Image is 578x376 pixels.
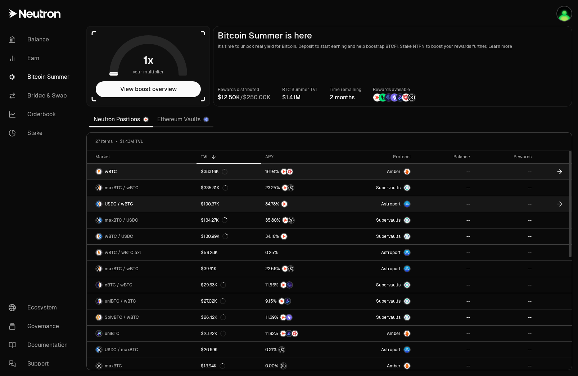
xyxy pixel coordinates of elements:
a: -- [415,342,474,358]
p: BTC Summer TVL [282,86,318,93]
a: -- [415,196,474,212]
div: $29.63K [201,282,226,288]
a: SupervaultsSupervaults [338,212,415,228]
img: wBTC.axl Logo [99,250,102,255]
span: Supervaults [376,185,401,191]
img: NTRN [281,282,286,288]
a: NTRNBedrock Diamonds [261,293,338,309]
img: wBTC Logo [99,266,102,272]
img: USDC Logo [99,217,102,223]
img: NTRN [282,185,288,191]
a: $59.28K [197,245,261,261]
img: maxBTC Logo [96,363,102,369]
a: -- [474,326,536,341]
button: NTRNEtherFi Points [265,281,334,289]
a: maxBTC LogomaxBTC [87,358,197,374]
img: Supervaults [404,298,410,304]
img: Structured Points [288,266,294,272]
a: $335.31K [197,180,261,196]
a: NTRNStructured Points [261,212,338,228]
img: Amber [404,363,410,369]
a: $383.16K [197,164,261,180]
div: Balance [419,154,470,160]
a: SupervaultsSupervaults [338,293,415,309]
span: wBTC / USDC [105,234,133,239]
img: wBTC Logo [96,169,102,175]
a: $20.89K [197,342,261,358]
span: wBTC / wBTC.axl [105,250,141,255]
div: $20.89K [201,347,218,353]
button: NTRNBedrock Diamonds [265,298,334,305]
span: SolvBTC / wBTC [105,314,139,320]
span: wBTC [105,169,117,175]
img: Mars Fragments [292,331,298,336]
a: AmberAmber [338,164,415,180]
span: Supervaults [376,282,401,288]
a: -- [474,164,536,180]
img: Structured Points [280,363,286,369]
img: Supervaults [404,282,410,288]
div: $13.94K [201,363,225,369]
a: $27.02K [197,293,261,309]
a: SupervaultsSupervaults [338,180,415,196]
img: USDC Logo [96,201,99,207]
img: NTRN [280,331,286,336]
a: NTRN [261,196,338,212]
img: maxBTC Logo [99,347,102,353]
p: Rewards available [373,86,416,93]
div: $383.16K [201,169,227,175]
a: -- [415,309,474,325]
img: Mars Fragments [402,94,410,101]
img: Invest [557,6,572,21]
img: Structured Points [408,94,416,101]
div: $190.37K [201,201,219,207]
img: maxBTC Logo [96,266,99,272]
div: $130.99K [201,234,228,239]
span: Supervaults [376,217,401,223]
button: View boost overview [96,81,201,97]
a: Ethereum Vaults [153,112,213,127]
button: NTRNStructured Points [265,265,334,272]
span: eBTC / wBTC [105,282,132,288]
span: Astroport [381,250,401,255]
img: maxBTC Logo [96,185,99,191]
div: APY [265,154,334,160]
a: -- [474,277,536,293]
a: NTRNStructured Points [261,180,338,196]
a: -- [415,245,474,261]
a: $13.94K [197,358,261,374]
span: uniBTC [105,331,119,336]
button: Structured Points [265,346,334,353]
span: Supervaults [376,298,401,304]
a: -- [474,293,536,309]
img: wBTC Logo [99,282,102,288]
img: Ethereum Logo [204,117,208,122]
a: Bridge & Swap [3,86,78,105]
a: Stake [3,124,78,142]
a: $130.99K [197,228,261,244]
img: wBTC Logo [99,201,102,207]
a: $26.42K [197,309,261,325]
img: Supervaults [404,185,410,191]
img: EtherFi Points [286,282,292,288]
p: Time remaining [330,86,361,93]
a: -- [415,326,474,341]
span: USDC / maxBTC [105,347,138,353]
div: Rewards [479,154,532,160]
a: -- [474,342,536,358]
a: wBTC LogoUSDC LogowBTC / USDC [87,228,197,244]
a: -- [474,261,536,277]
div: Protocol [342,154,411,160]
a: uniBTC LogouniBTC [87,326,197,341]
a: SupervaultsSupervaults [338,277,415,293]
img: NTRN [281,234,287,239]
img: Supervaults [404,217,410,223]
span: Supervaults [376,314,401,320]
span: Supervaults [376,234,401,239]
img: Solv Points [286,314,292,320]
button: NTRNSolv Points [265,314,334,321]
div: TVL [201,154,257,160]
a: SupervaultsSupervaults [338,309,415,325]
a: -- [474,228,536,244]
button: NTRNStructured Points [265,184,334,191]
